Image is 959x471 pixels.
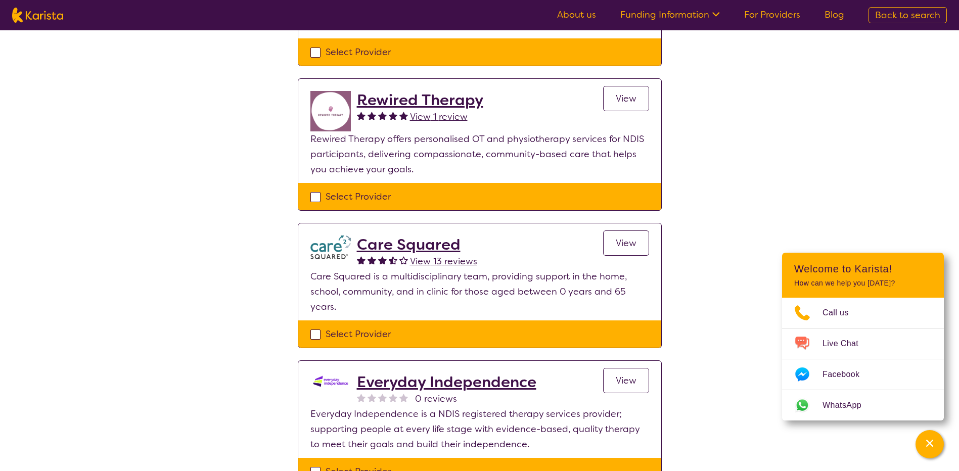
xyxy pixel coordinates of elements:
[616,374,636,387] span: View
[603,86,649,111] a: View
[310,406,649,452] p: Everyday Independence is a NDIS registered therapy services provider; supporting people at every ...
[620,9,720,21] a: Funding Information
[825,9,844,21] a: Blog
[12,8,63,23] img: Karista logo
[389,256,397,264] img: halfstar
[557,9,596,21] a: About us
[410,255,477,267] span: View 13 reviews
[410,254,477,269] a: View 13 reviews
[357,111,366,120] img: fullstar
[782,253,944,420] div: Channel Menu
[616,92,636,105] span: View
[357,236,477,254] a: Care Squared
[357,393,366,402] img: nonereviewstar
[823,336,871,351] span: Live Chat
[823,305,861,320] span: Call us
[603,230,649,256] a: View
[399,256,408,264] img: emptystar
[378,111,387,120] img: fullstar
[368,393,376,402] img: nonereviewstar
[310,269,649,314] p: Care Squared is a multidisciplinary team, providing support in the home, school, community, and i...
[310,91,351,131] img: jovdti8ilrgkpezhq0s9.png
[794,263,932,275] h2: Welcome to Karista!
[782,298,944,420] ul: Choose channel
[616,237,636,249] span: View
[410,109,468,124] a: View 1 review
[368,111,376,120] img: fullstar
[310,373,351,389] img: kdssqoqrr0tfqzmv8ac0.png
[378,256,387,264] img: fullstar
[744,9,800,21] a: For Providers
[399,111,408,120] img: fullstar
[603,368,649,393] a: View
[368,256,376,264] img: fullstar
[415,391,457,406] span: 0 reviews
[410,111,468,123] span: View 1 review
[378,393,387,402] img: nonereviewstar
[357,91,483,109] a: Rewired Therapy
[357,373,536,391] a: Everyday Independence
[357,256,366,264] img: fullstar
[794,279,932,288] p: How can we help you [DATE]?
[782,390,944,420] a: Web link opens in a new tab.
[389,111,397,120] img: fullstar
[389,393,397,402] img: nonereviewstar
[823,398,874,413] span: WhatsApp
[399,393,408,402] img: nonereviewstar
[875,9,940,21] span: Back to search
[823,367,872,382] span: Facebook
[310,131,649,177] p: Rewired Therapy offers personalised OT and physiotherapy services for NDIS participants, deliveri...
[916,430,944,458] button: Channel Menu
[310,236,351,259] img: watfhvlxxexrmzu5ckj6.png
[869,7,947,23] a: Back to search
